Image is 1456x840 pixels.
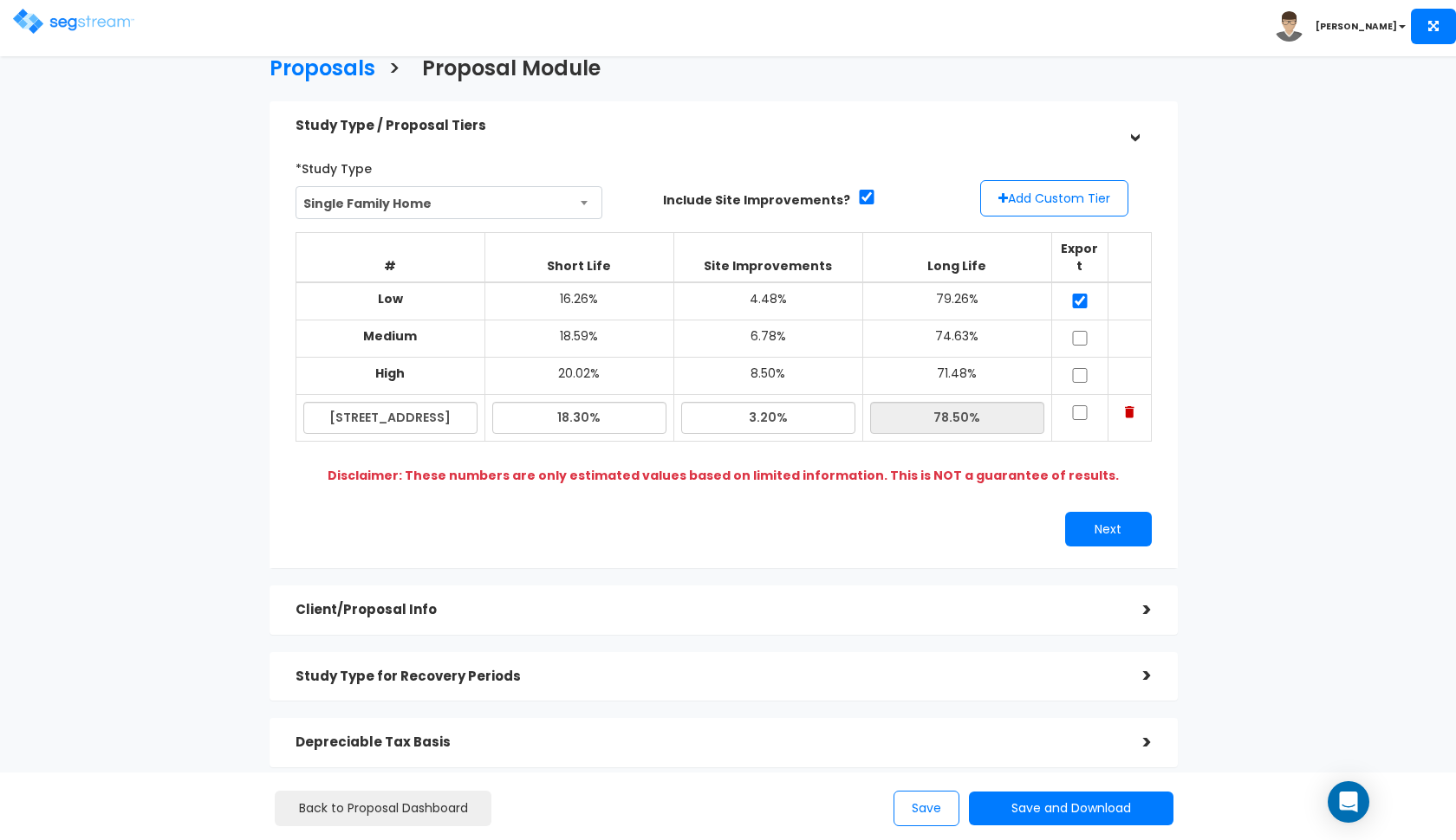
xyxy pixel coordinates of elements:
[296,669,1117,684] h5: Study Type for Recovery Periods
[270,57,375,84] h3: Proposals
[296,186,603,219] span: Single Family Home
[275,791,491,826] a: Back to Proposal Dashboard
[1328,781,1369,823] div: Open Intercom Messenger
[1117,597,1152,624] div: >
[1065,512,1152,546] button: Next
[894,791,959,826] button: Save
[673,320,862,358] td: 6.78%
[862,358,1051,395] td: 71.48%
[980,180,1128,216] button: Add Custom Tier
[862,320,1051,358] td: 74.63%
[388,57,400,84] h3: >
[862,282,1051,320] td: 79.26%
[969,792,1173,825] button: Save and Download
[375,365,405,382] b: High
[296,233,484,283] th: #
[409,40,601,93] a: Proposal Module
[296,735,1117,750] h5: Depreciable Tax Basis
[1274,11,1304,42] img: avatar.png
[296,154,372,178] label: *Study Type
[1125,406,1134,418] img: Trash Icon
[257,40,375,93] a: Proposals
[862,233,1051,283] th: Long Life
[13,9,134,34] img: logo.png
[673,358,862,395] td: 8.50%
[296,603,1117,617] h5: Client/Proposal Info
[378,290,403,307] b: Low
[484,233,673,283] th: Short Life
[673,233,862,283] th: Site Improvements
[422,57,601,84] h3: Proposal Module
[484,358,673,395] td: 20.02%
[1117,729,1152,756] div: >
[673,282,862,320] td: 4.48%
[296,119,1117,133] h5: Study Type / Proposal Tiers
[1316,20,1397,33] b: [PERSON_NAME]
[663,191,850,209] label: Include Site Improvements?
[484,320,673,358] td: 18.59%
[296,187,602,220] span: Single Family Home
[328,467,1119,484] b: Disclaimer: These numbers are only estimated values based on limited information. This is NOT a g...
[484,282,673,320] td: 16.26%
[363,327,417,345] b: Medium
[1121,108,1147,143] div: >
[1051,233,1108,283] th: Export
[1117,662,1152,689] div: >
